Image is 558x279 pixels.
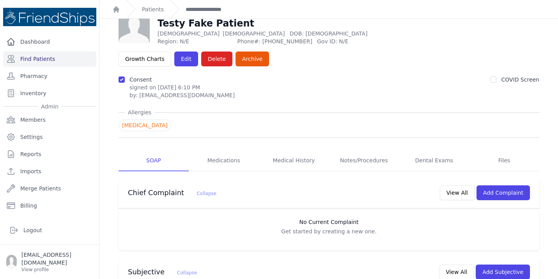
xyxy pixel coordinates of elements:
[501,76,539,83] label: COVID Screen
[177,270,197,275] span: Collapse
[38,103,62,110] span: Admin
[317,37,397,45] span: Gov ID: N/E
[197,191,216,196] span: Collapse
[259,150,329,171] a: Medical History
[128,267,197,277] h3: Subjective
[236,52,269,66] a: Archive
[3,146,96,162] a: Reports
[3,8,96,26] img: Medical Missions EMR
[3,112,96,128] a: Members
[6,251,93,273] a: [EMAIL_ADDRESS][DOMAIN_NAME] View profile
[158,30,397,37] p: [DEMOGRAPHIC_DATA]
[129,91,235,99] div: by: [EMAIL_ADDRESS][DOMAIN_NAME]
[125,108,154,116] span: Allergies
[158,37,232,45] span: Region: N/E
[126,227,531,235] p: Get started by creating a new one.
[21,251,93,267] p: [EMAIL_ADDRESS][DOMAIN_NAME]
[119,150,189,171] a: SOAP
[128,188,216,197] h3: Chief Complaint
[201,52,232,66] button: Delete
[440,185,475,200] button: View All
[126,218,531,226] h3: No Current Complaint
[119,52,171,66] a: Growth Charts
[3,215,96,231] a: Organizations
[142,5,164,13] a: Patients
[3,198,96,213] a: Billing
[477,185,530,200] button: Add Complaint
[3,68,96,84] a: Pharmacy
[399,150,469,171] a: Dental Exams
[3,181,96,196] a: Merge Patients
[3,85,96,101] a: Inventory
[189,150,259,171] a: Medications
[469,150,539,171] a: Files
[3,34,96,50] a: Dashboard
[119,150,539,171] nav: Tabs
[3,163,96,179] a: Imports
[119,119,171,131] span: [MEDICAL_DATA]
[174,52,198,66] a: Edit
[290,30,368,37] span: DOB: [DEMOGRAPHIC_DATA]
[237,37,312,45] span: Phone#: [PHONE_NUMBER]
[3,129,96,145] a: Settings
[223,30,285,37] span: [DEMOGRAPHIC_DATA]
[119,12,150,43] img: person-242608b1a05df3501eefc295dc1bc67a.jpg
[329,150,399,171] a: Notes/Procedures
[129,76,152,83] label: Consent
[6,222,93,238] a: Logout
[21,267,93,273] p: View profile
[158,17,397,30] h1: Testy Fake Patient
[3,51,96,67] a: Find Patients
[129,84,235,91] p: signed on [DATE] 6:10 PM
